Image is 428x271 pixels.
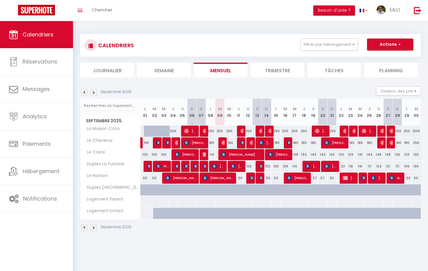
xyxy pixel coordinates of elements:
[307,63,361,77] li: Tâches
[224,137,234,148] div: 180
[365,161,374,172] div: 111
[97,39,134,52] h3: CALENDRIERS
[81,208,125,214] span: Logement Enfant
[81,196,125,203] span: Logement Parent
[349,106,352,112] abbr: M
[281,161,290,172] div: 108
[352,125,355,137] span: [PERSON_NAME]
[200,106,203,112] abbr: D
[144,106,146,112] abbr: L
[23,140,51,148] span: Paiements
[337,149,346,160] div: 133
[168,99,178,126] th: 04
[380,125,383,137] span: [PERSON_NAME]
[393,161,402,172] div: 111
[215,99,224,126] th: 09
[343,172,355,184] span: [PERSON_NAME]
[387,106,389,112] abbr: S
[206,126,215,137] div: 250
[210,106,211,112] abbr: L
[196,99,206,126] th: 07
[178,99,187,126] th: 05
[168,126,178,137] div: 300
[355,137,365,148] div: 180
[221,149,262,160] span: [PERSON_NAME]
[390,6,400,14] span: Mat
[101,89,132,95] p: Septembre 2025
[362,172,365,184] span: [PERSON_NAME]
[411,137,421,148] div: 250
[141,99,150,126] th: 01
[374,99,383,126] th: 26
[181,106,184,112] abbr: V
[262,99,271,126] th: 14
[371,172,383,184] span: [PERSON_NAME]
[393,99,402,126] th: 28
[81,126,121,132] span: La Maison Coco
[165,137,168,148] span: [PERSON_NAME]
[212,160,224,172] span: [PERSON_NAME]
[250,137,253,148] span: [PERSON_NAME]
[141,149,150,160] div: 100
[23,58,57,65] span: Réservations
[402,161,411,172] div: 109
[411,126,421,137] div: 1000
[337,99,346,126] th: 22
[290,126,299,137] div: 250
[275,106,277,112] abbr: L
[383,99,393,126] th: 27
[184,160,187,172] span: [PERSON_NAME]
[383,149,393,160] div: 148
[305,160,318,172] span: [PERSON_NAME]
[383,161,393,172] div: 121
[411,99,421,126] th: 30
[300,39,358,51] button: Filtrer par hébergement
[153,106,156,112] abbr: M
[380,137,383,148] span: [PERSON_NAME]
[262,173,271,184] div: 50
[365,137,374,148] div: 180
[184,125,196,137] span: [PERSON_NAME]
[81,137,114,144] span: Le Cheverus
[147,160,150,172] span: [PERSON_NAME]
[411,149,421,160] div: 130
[414,106,418,112] abbr: M
[377,5,386,14] img: ...
[355,161,365,172] div: 116
[159,149,168,160] div: 100
[327,149,337,160] div: 133
[206,149,215,160] div: 114
[308,149,318,160] div: 143
[411,161,421,172] div: 100
[346,161,355,172] div: 116
[81,184,141,191] span: Duplex [GEOGRAPHIC_DATA]
[376,86,421,95] button: Gestion des prix
[243,161,253,172] div: 100
[303,106,305,112] abbr: J
[414,7,421,14] img: logout
[265,106,268,112] abbr: D
[377,106,380,112] abbr: V
[81,149,107,156] span: Le Coste
[271,99,281,126] th: 15
[18,5,55,15] img: Super Booking
[23,195,57,202] span: Notifications
[243,99,253,126] th: 12
[290,99,299,126] th: 17
[299,99,308,126] th: 18
[343,125,346,137] span: [PERSON_NAME]
[165,172,196,184] span: [PERSON_NAME]
[313,5,355,16] button: Besoin d'aide ?
[324,160,337,172] span: [PERSON_NAME]
[162,106,165,112] abbr: M
[234,99,243,126] th: 11
[203,149,206,160] span: [PERSON_NAME]
[101,224,132,230] p: Septembre 2025
[299,137,308,148] div: 180
[259,160,262,172] span: [PERSON_NAME]
[80,117,140,125] span: Septembre 2025
[402,137,411,148] div: 180
[281,126,290,137] div: 250
[268,149,290,160] span: [PERSON_NAME]
[271,137,281,148] div: 180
